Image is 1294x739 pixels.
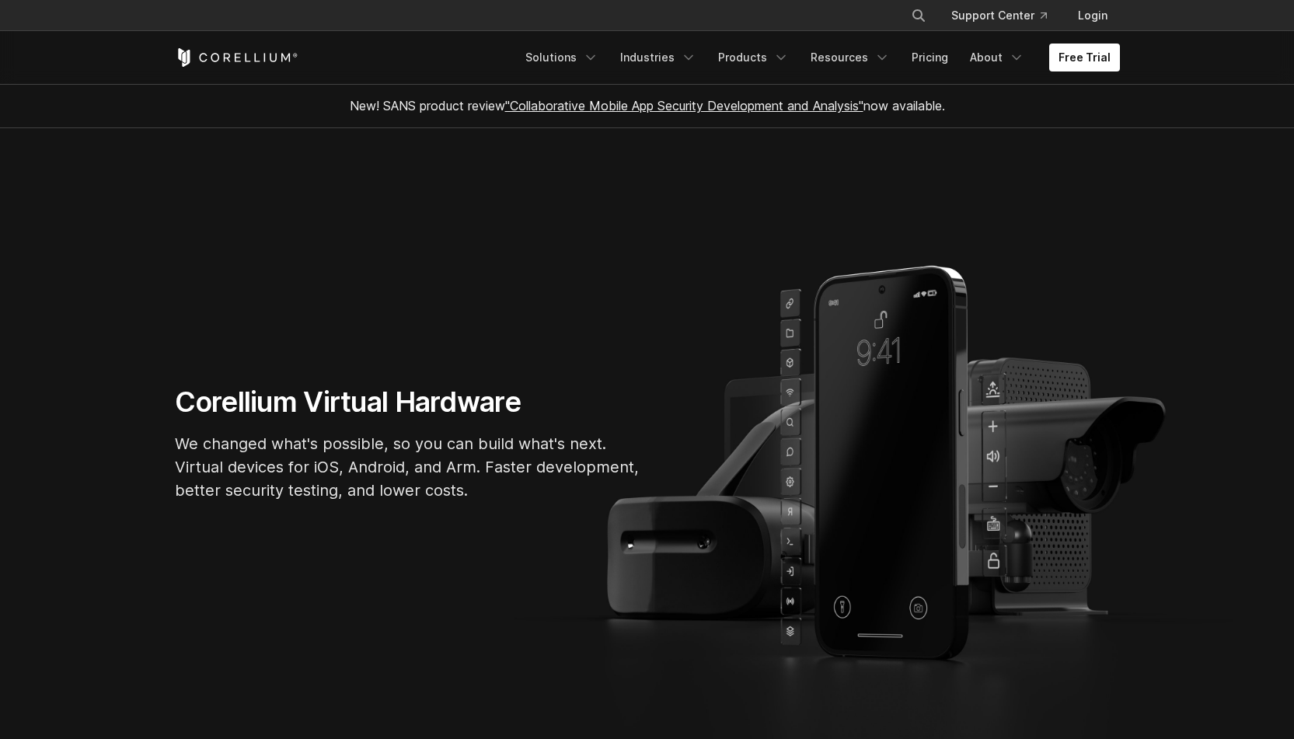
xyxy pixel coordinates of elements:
p: We changed what's possible, so you can build what's next. Virtual devices for iOS, Android, and A... [175,432,641,502]
a: Corellium Home [175,48,298,67]
button: Search [905,2,933,30]
a: Solutions [516,44,608,71]
a: "Collaborative Mobile App Security Development and Analysis" [505,98,863,113]
a: Resources [801,44,899,71]
a: About [961,44,1034,71]
a: Login [1066,2,1120,30]
a: Products [709,44,798,71]
div: Navigation Menu [516,44,1120,71]
a: Pricing [902,44,957,71]
a: Industries [611,44,706,71]
div: Navigation Menu [892,2,1120,30]
h1: Corellium Virtual Hardware [175,385,641,420]
a: Free Trial [1049,44,1120,71]
span: New! SANS product review now available. [350,98,945,113]
a: Support Center [939,2,1059,30]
